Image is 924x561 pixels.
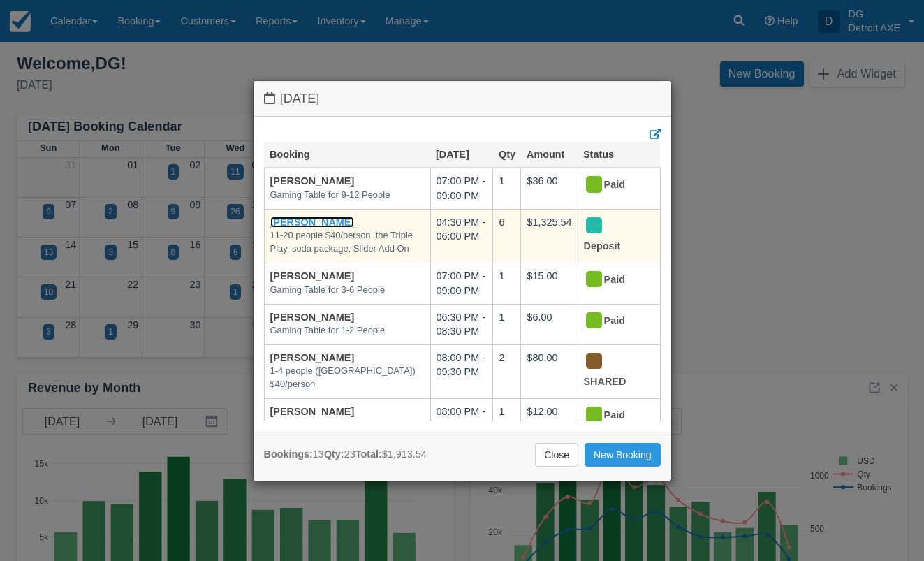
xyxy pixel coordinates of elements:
td: 08:00 PM - 09:30 PM [430,344,493,399]
a: New Booking [585,443,661,467]
td: $12.00 [521,399,578,439]
a: [PERSON_NAME] [270,270,355,282]
strong: Total: [355,449,382,460]
td: $6.00 [521,304,578,344]
td: 2 [493,344,521,399]
td: 07:00 PM - 09:00 PM [430,168,493,209]
div: SHARED [584,351,643,393]
a: [PERSON_NAME] [270,352,355,363]
em: 1-4 people ([GEOGRAPHIC_DATA]) $40/person [270,365,425,391]
td: 07:00 PM - 09:00 PM [430,263,493,304]
a: [PERSON_NAME] [270,217,355,228]
td: 06:30 PM - 08:30 PM [430,304,493,344]
a: [PERSON_NAME] [270,175,355,187]
a: Amount [527,149,564,160]
td: 1 [493,399,521,439]
strong: Bookings: [264,449,313,460]
div: 13 23 $1,913.54 [264,447,427,462]
td: 1 [493,304,521,344]
td: 6 [493,209,521,263]
h4: [DATE] [264,92,661,106]
em: Gaming Table for 3-6 People [270,284,425,297]
em: Gaming Table for 1-2 People [270,324,425,337]
div: Paid [584,310,643,333]
div: Paid [584,405,643,427]
div: Deposit [584,215,643,258]
td: $80.00 [521,344,578,399]
a: Qty [499,149,515,160]
a: [DATE] [436,149,469,160]
td: 1 [493,168,521,209]
a: Booking [270,149,310,160]
a: [PERSON_NAME] [270,406,355,417]
em: 11-20 people $40/person, the Triple Play, soda package, Slider Add On [270,229,425,255]
strong: Qty: [324,449,344,460]
td: 08:00 PM - 10:00 PM [430,399,493,439]
a: [PERSON_NAME] [270,312,355,323]
td: 1 [493,263,521,304]
em: Gaming Table for 3-6 People [270,419,425,432]
div: Paid [584,174,643,196]
a: Close [535,443,578,467]
div: Paid [584,269,643,291]
a: Status [583,149,614,160]
td: $1,325.54 [521,209,578,263]
td: $15.00 [521,263,578,304]
em: Gaming Table for 9-12 People [270,189,425,202]
td: $36.00 [521,168,578,209]
td: 04:30 PM - 06:00 PM [430,209,493,263]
